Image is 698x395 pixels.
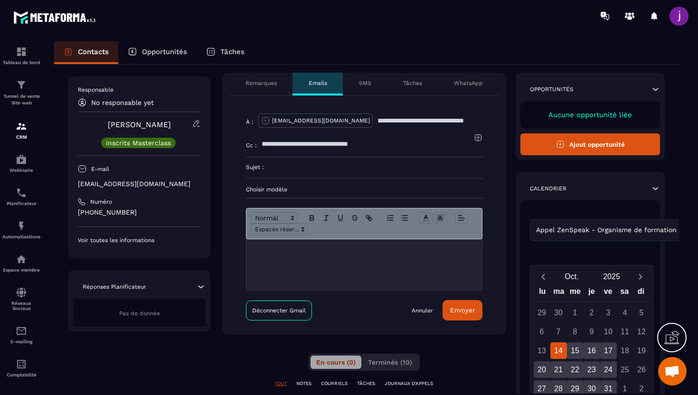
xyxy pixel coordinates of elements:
p: Calendrier [530,185,566,192]
p: Réseaux Sociaux [2,301,40,311]
a: [PERSON_NAME] [108,120,171,129]
p: [PHONE_NUMBER] [78,208,201,217]
button: Envoyer [443,300,482,320]
div: me [567,285,584,301]
p: Sujet : [246,163,264,171]
img: scheduler [16,187,27,198]
p: TÂCHES [357,380,375,387]
p: Réponses Planificateur [83,283,146,291]
a: Contacts [54,41,118,64]
div: lu [534,285,551,301]
div: 22 [567,361,584,378]
div: 12 [633,323,650,340]
a: automationsautomationsEspace membre [2,246,40,280]
div: 18 [617,342,633,359]
p: No responsable yet [91,99,154,106]
p: Webinaire [2,168,40,173]
div: 7 [550,323,567,340]
div: 10 [600,323,617,340]
img: automations [16,154,27,165]
div: 21 [550,361,567,378]
p: CRM [2,134,40,140]
div: 13 [534,342,550,359]
p: Tâches [220,47,245,56]
a: accountantaccountantComptabilité [2,351,40,385]
p: E-mail [91,165,109,173]
div: 30 [550,304,567,321]
img: accountant [16,358,27,370]
a: formationformationTunnel de vente Site web [2,72,40,113]
div: 5 [633,304,650,321]
img: formation [16,46,27,57]
p: WhatsApp [454,79,483,87]
div: 20 [534,361,550,378]
a: Déconnecter Gmail [246,301,312,320]
a: schedulerschedulerPlanificateur [2,180,40,213]
p: E-mailing [2,339,40,344]
div: 4 [617,304,633,321]
p: COURRIELS [321,380,348,387]
div: 25 [617,361,633,378]
p: Opportunités [142,47,187,56]
a: emailemailE-mailing [2,318,40,351]
p: Choisir modèle [246,186,482,193]
p: Automatisations [2,234,40,239]
p: Cc : [246,141,257,149]
p: Planificateur [2,201,40,206]
a: automationsautomationsAutomatisations [2,213,40,246]
a: Opportunités [118,41,197,64]
div: 1 [567,304,584,321]
a: formationformationTableau de bord [2,39,40,72]
div: 2 [584,304,600,321]
div: 6 [534,323,550,340]
p: JOURNAUX D'APPELS [385,380,433,387]
span: Pas de donnée [119,310,160,317]
div: 3 [600,304,617,321]
button: Previous month [534,270,552,283]
p: SMS [359,79,371,87]
img: formation [16,121,27,132]
p: Inscrits Masterclass [106,140,171,146]
p: Voir toutes les informations [78,236,201,244]
p: [EMAIL_ADDRESS][DOMAIN_NAME] [272,117,370,124]
button: Open months overlay [552,268,592,285]
a: Tâches [197,41,254,64]
div: 16 [584,342,600,359]
div: ma [551,285,567,301]
p: Numéro [90,198,112,206]
p: Espace membre [2,267,40,273]
div: 8 [567,323,584,340]
img: automations [16,254,27,265]
p: Opportunités [530,85,574,93]
div: 23 [584,361,600,378]
p: [EMAIL_ADDRESS][DOMAIN_NAME] [78,179,201,188]
div: je [584,285,600,301]
div: 14 [550,342,567,359]
div: Ouvrir le chat [658,357,687,386]
span: Terminés (10) [368,358,412,366]
p: Responsable [78,86,201,94]
button: Terminés (10) [362,356,418,369]
p: TOUT [274,380,287,387]
p: NOTES [296,380,311,387]
p: Remarques [245,79,277,87]
img: email [16,325,27,337]
p: Tâches [403,79,422,87]
div: 15 [567,342,584,359]
img: logo [13,9,99,26]
div: 17 [600,342,617,359]
div: 11 [617,323,633,340]
button: Ajout opportunité [520,133,660,155]
div: 19 [633,342,650,359]
button: En cours (0) [311,356,361,369]
span: En cours (0) [316,358,356,366]
input: Search for option [679,225,686,235]
a: Annuler [412,307,433,314]
span: Appel ZenSpeak - Organisme de formation [534,225,679,235]
div: 9 [584,323,600,340]
a: social-networksocial-networkRéseaux Sociaux [2,280,40,318]
img: social-network [16,287,27,298]
a: automationsautomationsWebinaire [2,147,40,180]
div: 24 [600,361,617,378]
p: À : [246,118,254,126]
